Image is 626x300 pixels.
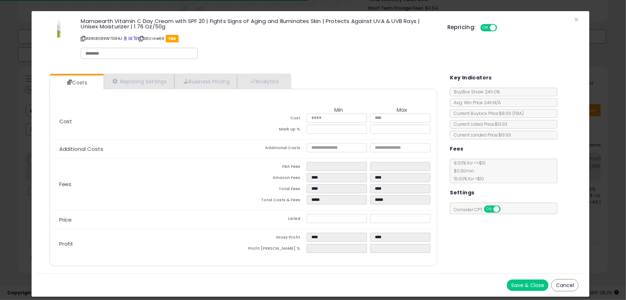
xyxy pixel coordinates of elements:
td: Mark up % [244,125,307,136]
button: Cancel [551,279,579,291]
a: Business Pricing [174,74,237,89]
span: OFF [496,25,508,31]
p: ASIN: B089W7D94J | SKU: me69 [81,33,437,44]
h5: Settings [450,188,474,197]
p: Profit [53,241,244,247]
span: ON [481,25,490,31]
span: Current Landed Price: $13.93 [450,132,511,138]
span: BuyBox Share 24h: 0% [450,89,500,95]
span: Consider CPT: [450,207,510,213]
a: Analytics [237,74,290,89]
td: Total Costs & Fees [244,195,307,207]
h5: Fees [450,144,463,153]
span: Avg. Win Price 24h: N/A [450,100,501,106]
p: Price [53,217,244,223]
a: Repricing Settings [104,74,175,89]
span: ON [485,206,494,212]
h5: Repricing: [447,24,476,30]
td: Cost [244,114,307,125]
span: Current Buybox Price: [450,110,524,116]
a: BuyBox page [123,36,127,41]
h3: Mamaearth Vitamin C Day Cream with SPF 20 | Fights Signs of Aging and Illuminates Skin | Protects... [81,18,437,29]
p: Cost [53,119,244,124]
p: Fees [53,181,244,187]
span: OFF [500,206,511,212]
a: Costs [50,75,103,90]
img: 31P9opYS7NL._SL60_.jpg [48,18,70,40]
td: Listed [244,214,307,225]
td: Profit [PERSON_NAME] % [244,244,307,255]
th: Min [307,107,370,114]
span: × [574,14,579,25]
span: ( FBA ) [512,110,524,116]
span: Current Listed Price: $13.93 [450,121,507,127]
a: Your listing only [133,36,137,41]
td: Amazon Fees [244,173,307,184]
span: 15.00 % for > $10 [450,176,484,182]
td: Gross Profit [244,233,307,244]
span: FBA [166,35,179,42]
td: Additional Costs [244,143,307,154]
span: $8.99 [499,110,524,116]
th: Max [370,107,434,114]
td: Total Fees [244,184,307,195]
button: Save & Close [507,280,549,291]
p: Additional Costs [53,146,244,152]
span: 8.00 % for <= $10 [450,160,486,182]
span: $0.30 min [450,168,474,174]
td: FBA Fees [244,162,307,173]
a: All offer listings [128,36,132,41]
h5: Key Indicators [450,73,492,82]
